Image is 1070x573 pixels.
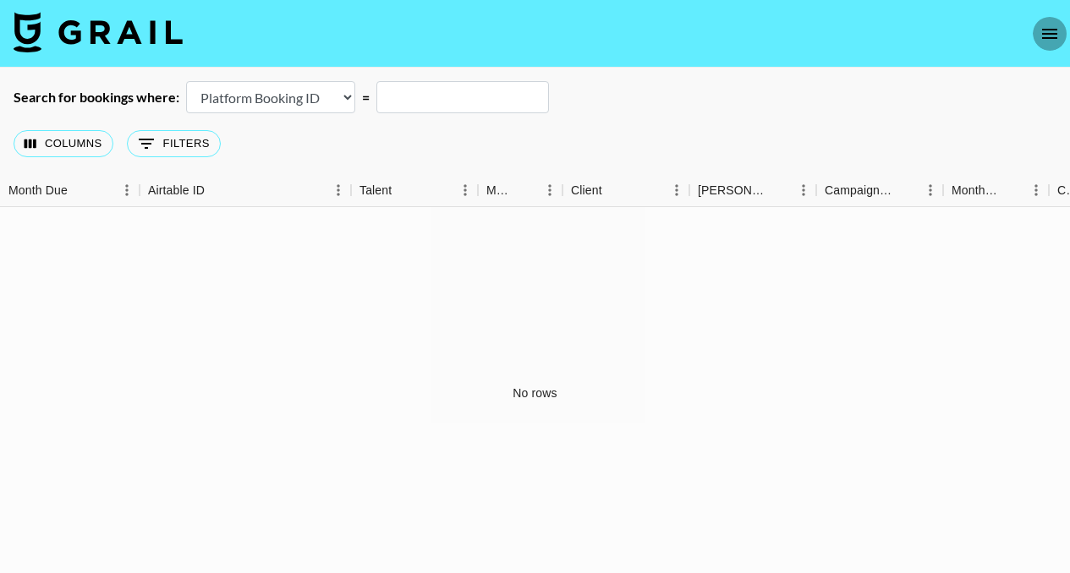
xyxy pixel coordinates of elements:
[602,178,626,202] button: Sort
[664,177,689,203] button: Menu
[537,177,562,203] button: Menu
[918,177,943,203] button: Menu
[392,178,415,202] button: Sort
[326,177,351,203] button: Menu
[1000,178,1023,202] button: Sort
[148,174,205,207] div: Airtable ID
[359,174,392,207] div: Talent
[513,178,537,202] button: Sort
[767,178,791,202] button: Sort
[140,174,351,207] div: Airtable ID
[1023,177,1049,203] button: Menu
[943,174,1049,207] div: Month Due
[14,89,179,106] div: Search for bookings where:
[362,89,370,106] div: =
[351,174,478,207] div: Talent
[478,174,562,207] div: Manager
[14,12,183,52] img: Grail Talent
[14,130,113,157] button: Select columns
[127,130,221,157] button: Show filters
[205,178,228,202] button: Sort
[816,174,943,207] div: Campaign (Type)
[791,177,816,203] button: Menu
[453,177,478,203] button: Menu
[8,174,68,207] div: Month Due
[68,178,91,202] button: Sort
[571,174,602,207] div: Client
[698,174,767,207] div: [PERSON_NAME]
[825,174,894,207] div: Campaign (Type)
[486,174,513,207] div: Manager
[689,174,816,207] div: Booker
[952,174,1000,207] div: Month Due
[894,178,918,202] button: Sort
[562,174,689,207] div: Client
[1033,17,1067,51] button: open drawer
[114,177,140,203] button: Menu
